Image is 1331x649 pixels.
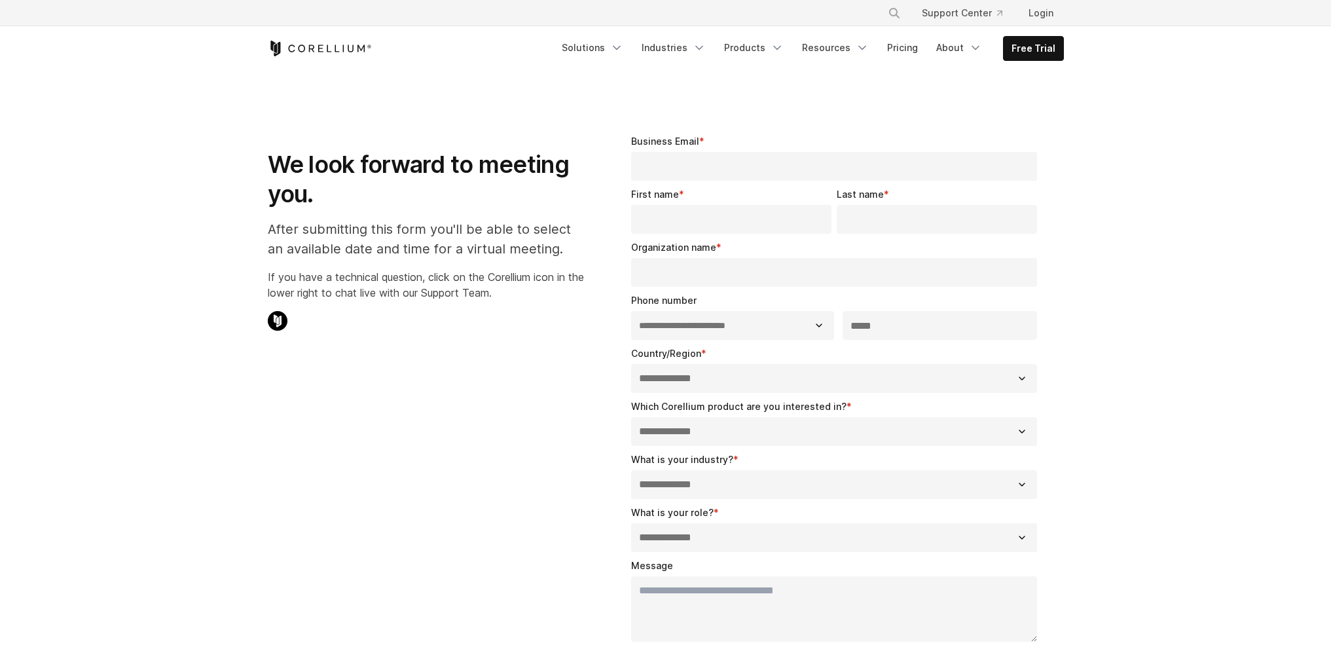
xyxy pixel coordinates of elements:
[631,507,714,518] span: What is your role?
[911,1,1013,25] a: Support Center
[1004,37,1063,60] a: Free Trial
[631,454,733,465] span: What is your industry?
[631,189,679,200] span: First name
[268,311,287,331] img: Corellium Chat Icon
[879,36,926,60] a: Pricing
[268,150,584,209] h1: We look forward to meeting you.
[554,36,1064,61] div: Navigation Menu
[872,1,1064,25] div: Navigation Menu
[716,36,792,60] a: Products
[883,1,906,25] button: Search
[268,269,584,301] p: If you have a technical question, click on the Corellium icon in the lower right to chat live wit...
[837,189,884,200] span: Last name
[268,41,372,56] a: Corellium Home
[631,401,847,412] span: Which Corellium product are you interested in?
[631,295,697,306] span: Phone number
[268,219,584,259] p: After submitting this form you'll be able to select an available date and time for a virtual meet...
[794,36,877,60] a: Resources
[631,560,673,571] span: Message
[631,136,699,147] span: Business Email
[1018,1,1064,25] a: Login
[631,348,701,359] span: Country/Region
[631,242,716,253] span: Organization name
[554,36,631,60] a: Solutions
[634,36,714,60] a: Industries
[928,36,990,60] a: About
